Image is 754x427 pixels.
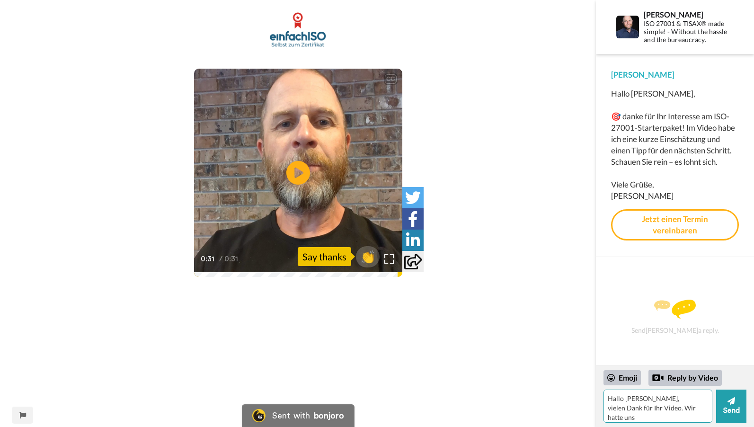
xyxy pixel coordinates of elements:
[224,253,241,265] span: 0:31
[603,370,641,385] div: Emoji
[314,411,344,420] div: bonjoro
[616,16,639,38] img: Profile Image
[611,88,739,202] div: Hallo [PERSON_NAME], 🎯 danke für Ihr Interesse am ISO-27001-Starterpaket! Im Video habe ich eine ...
[252,409,266,422] img: Bonjoro Logo
[268,12,328,50] img: 0fa508b5-73a1-4887-bb86-75804f1278d3
[242,404,355,427] a: Bonjoro LogoSent withbonjoro
[716,390,746,423] button: Send
[272,411,310,420] div: Sent with
[609,274,741,360] div: Send [PERSON_NAME] a reply.
[201,253,217,265] span: 0:31
[648,370,722,386] div: Reply by Video
[644,20,728,44] div: ISO 27001 & TISAX® made simple! - Without the hassle and the bureaucracy.
[219,253,222,265] span: /
[356,246,380,267] button: 👏
[356,249,380,264] span: 👏
[654,300,696,319] img: message.svg
[384,254,394,264] img: Full screen
[644,10,728,19] div: [PERSON_NAME]
[298,247,351,266] div: Say thanks
[611,69,739,80] div: [PERSON_NAME]
[385,74,397,84] div: CC
[611,209,739,241] a: Jetzt einen Termin vereinbaren
[652,372,664,383] div: Reply by Video
[603,390,712,423] textarea: Hallo [PERSON_NAME], vielen Dank für Ihr Video. Wir hatte uns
